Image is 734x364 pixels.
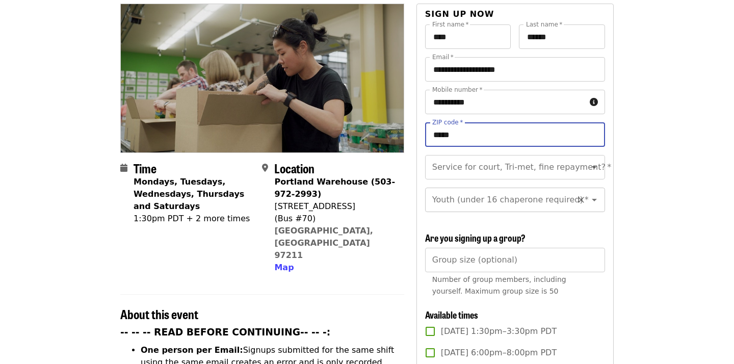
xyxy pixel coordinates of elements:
[274,177,395,199] strong: Portland Warehouse (503-972-2993)
[574,193,588,207] button: Clear
[134,159,156,177] span: Time
[274,213,396,225] div: (Bus #70)
[425,308,478,321] span: Available times
[134,213,254,225] div: 1:30pm PDT + 2 more times
[274,159,314,177] span: Location
[425,122,605,147] input: ZIP code
[425,231,526,244] span: Are you signing up a group?
[274,263,294,272] span: Map
[587,160,601,174] button: Open
[121,4,404,152] img: July/Aug/Sept - Portland: Repack/Sort (age 8+) organized by Oregon Food Bank
[120,327,330,337] strong: -- -- -- READ BEFORE CONTINUING-- -- -:
[590,97,598,107] i: circle-info icon
[120,163,127,173] i: calendar icon
[134,177,244,211] strong: Mondays, Tuesdays, Wednesdays, Thursdays and Saturdays
[141,345,243,355] strong: One person per Email:
[519,24,605,49] input: Last name
[274,226,373,260] a: [GEOGRAPHIC_DATA], [GEOGRAPHIC_DATA] 97211
[526,21,562,28] label: Last name
[425,57,605,82] input: Email
[425,9,494,19] span: Sign up now
[432,54,454,60] label: Email
[425,24,511,49] input: First name
[441,325,557,337] span: [DATE] 1:30pm–3:30pm PDT
[274,200,396,213] div: [STREET_ADDRESS]
[425,248,605,272] input: [object Object]
[432,21,469,28] label: First name
[120,305,198,323] span: About this event
[262,163,268,173] i: map-marker-alt icon
[587,193,601,207] button: Open
[425,90,586,114] input: Mobile number
[432,275,566,295] span: Number of group members, including yourself. Maximum group size is 50
[441,347,557,359] span: [DATE] 6:00pm–8:00pm PDT
[274,262,294,274] button: Map
[432,87,482,93] label: Mobile number
[432,119,463,125] label: ZIP code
